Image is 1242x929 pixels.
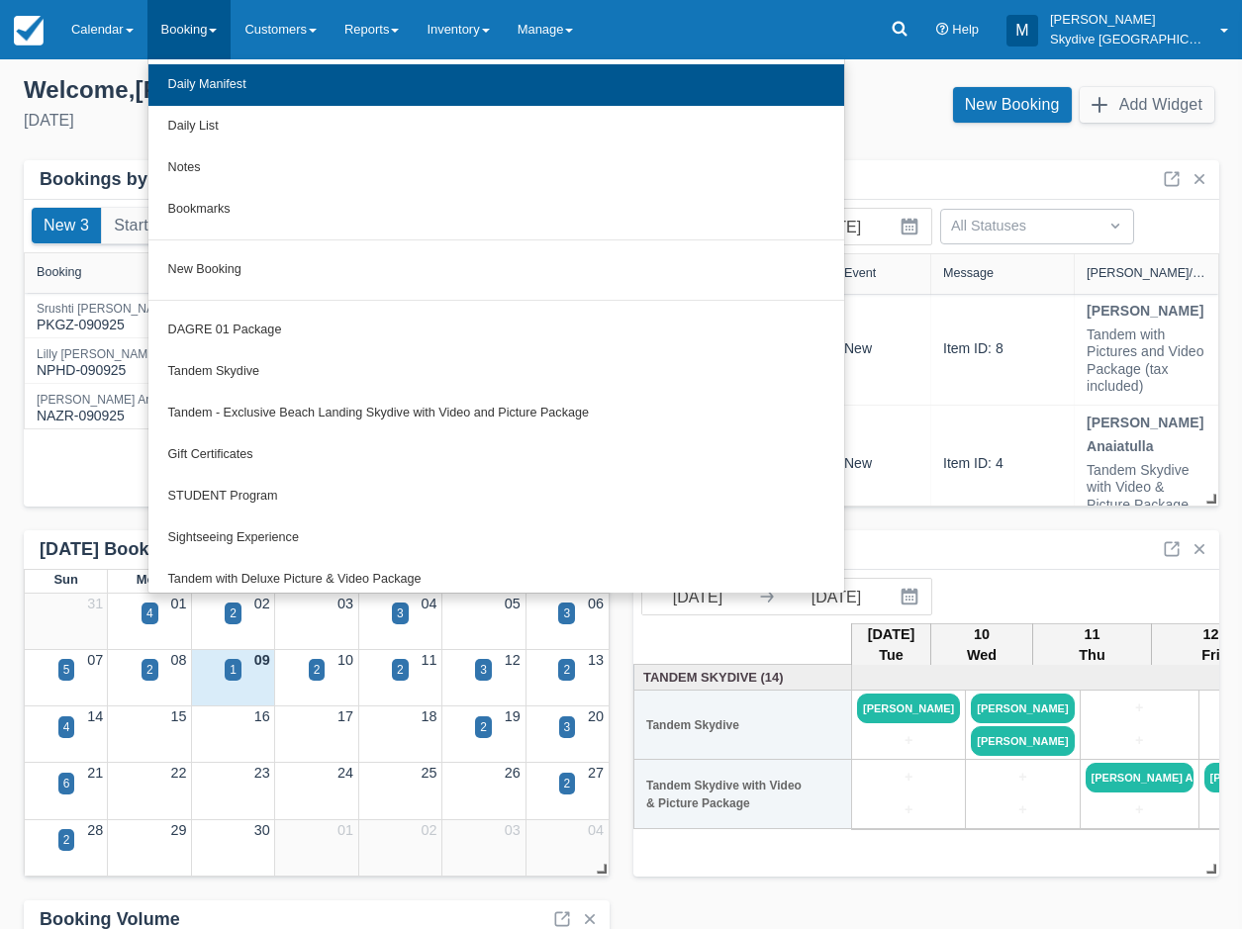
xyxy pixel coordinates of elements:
a: 10 [337,652,353,668]
div: Item ID: 4 [943,455,1003,473]
a: 01 [171,596,187,611]
span: Mon [137,572,163,587]
a: 04 [588,822,604,838]
button: Starting 2 [102,208,195,243]
a: 29 [171,822,187,838]
a: STUDENT Program [148,476,845,517]
div: PKGZ-090925 [37,303,176,335]
a: Tandem Skydive (14) [639,668,847,687]
a: 04 [421,596,436,611]
th: Tandem Skydive with Video & Picture Package [634,760,852,829]
a: DAGRE 01 Package [148,310,845,351]
span: Help [952,22,979,37]
a: [PERSON_NAME] [971,726,1074,756]
a: Tandem with Deluxe Picture & Video Package [148,559,845,601]
a: 09 [254,652,270,668]
button: Interact with the calendar and add the check-in date for your trip. [892,209,931,244]
span: new [844,455,872,471]
p: Skydive [GEOGRAPHIC_DATA] [1050,30,1208,49]
a: 06 [588,596,604,611]
a: Tandem Skydive [148,351,845,393]
a: 19 [505,708,521,724]
div: 2 [63,831,70,849]
a: 08 [171,652,187,668]
a: + [971,767,1074,789]
a: Lilly [PERSON_NAME]NPHD-090925 [37,356,159,365]
a: + [857,799,960,821]
div: Tandem with Pictures and Video Package (tax included) [1087,326,1206,396]
th: Tandem Skydive [634,691,852,760]
div: 2 [397,661,404,679]
div: 2 [564,775,571,792]
div: NAZR-090925 [37,394,191,426]
div: [DATE] [24,109,606,133]
a: [PERSON_NAME] [971,694,1074,723]
a: 13 [588,652,604,668]
i: Help [936,24,949,37]
a: 16 [254,708,270,724]
a: [PERSON_NAME] AnaiatullaNAZR-090925 [37,402,191,411]
div: Srushti [PERSON_NAME] [37,303,176,315]
a: Notes [148,147,845,189]
th: 11 Thu [1033,623,1152,667]
div: Lilly [PERSON_NAME] [37,348,159,360]
div: NPHD-090925 [37,348,159,381]
div: 2 [314,661,321,679]
div: 5 [63,661,70,679]
div: Event [844,266,876,280]
a: Tandem - Exclusive Beach Landing Skydive with Video and Picture Package [148,393,845,434]
div: 6 [63,775,70,792]
p: [PERSON_NAME] [1050,10,1208,30]
a: Gift Certificates [148,434,845,476]
a: 17 [337,708,353,724]
a: 12 [505,652,521,668]
span: Sun [53,572,77,587]
a: 15 [171,708,187,724]
a: [PERSON_NAME] [857,694,960,723]
div: 3 [397,604,404,622]
a: New Booking [148,249,845,291]
a: New Booking [953,87,1072,123]
a: 24 [337,765,353,781]
a: 11 [421,652,436,668]
div: [PERSON_NAME] Anaiatulla [37,394,191,406]
div: [PERSON_NAME]/Item [1087,266,1206,280]
a: 05 [505,596,521,611]
div: Message [943,266,994,280]
a: + [971,799,1074,821]
a: 20 [588,708,604,724]
div: 2 [146,661,153,679]
a: + [1086,799,1194,821]
a: 27 [588,765,604,781]
button: Interact with the calendar and add the check-in date for your trip. [892,579,931,614]
th: [DATE] Tue [852,623,931,667]
div: Item ID: 8 [943,340,1003,358]
a: 23 [254,765,270,781]
strong: [PERSON_NAME] Anaiatulla [1087,415,1203,454]
a: 22 [171,765,187,781]
a: 14 [87,708,103,724]
span: new [844,340,872,356]
a: + [857,767,960,789]
a: 03 [505,822,521,838]
a: 28 [87,822,103,838]
a: 21 [87,765,103,781]
div: 3 [563,604,570,622]
div: [DATE] Booking Calendar [40,538,360,561]
a: [PERSON_NAME] Anaiatulla (2) [1086,763,1194,792]
div: 1 [230,661,237,679]
a: + [857,730,960,752]
input: Start Date [642,579,753,614]
a: Sightseeing Experience [148,517,845,559]
div: Welcome , [PERSON_NAME] ! [24,75,606,105]
button: New 3 [32,208,101,243]
div: 4 [146,604,153,622]
a: 30 [254,822,270,838]
div: Bookings by Month [40,168,207,191]
a: 02 [254,596,270,611]
a: 31 [87,596,103,611]
div: Tandem Skydive with Video & Picture Package [1087,462,1206,514]
a: 03 [337,596,353,611]
th: 10 Wed [931,623,1033,667]
a: 02 [421,822,436,838]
